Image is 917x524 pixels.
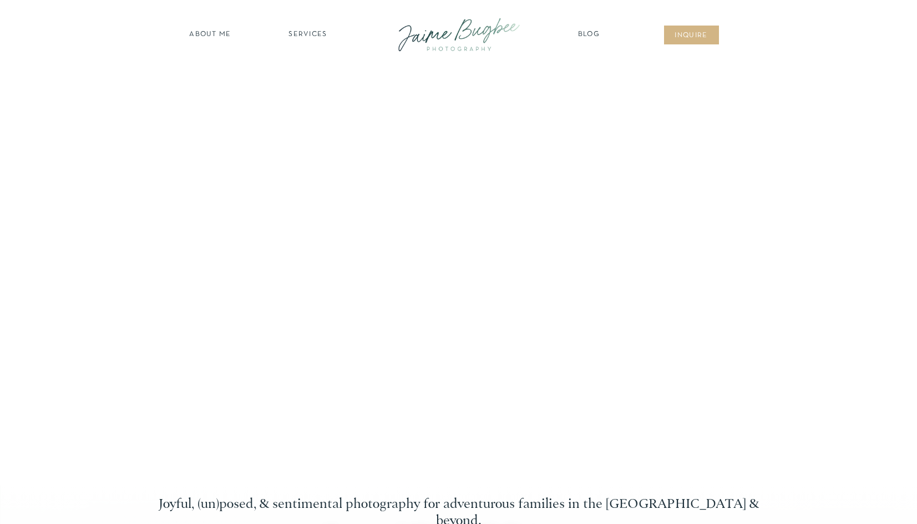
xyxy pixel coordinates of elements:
h2: Joyful, (un)posed, & sentimental photography for adventurous families in the [GEOGRAPHIC_DATA] & ... [149,496,769,513]
a: inqUIre [669,31,714,42]
a: SERVICES [277,29,340,41]
a: about ME [186,29,235,41]
a: Blog [575,29,603,41]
